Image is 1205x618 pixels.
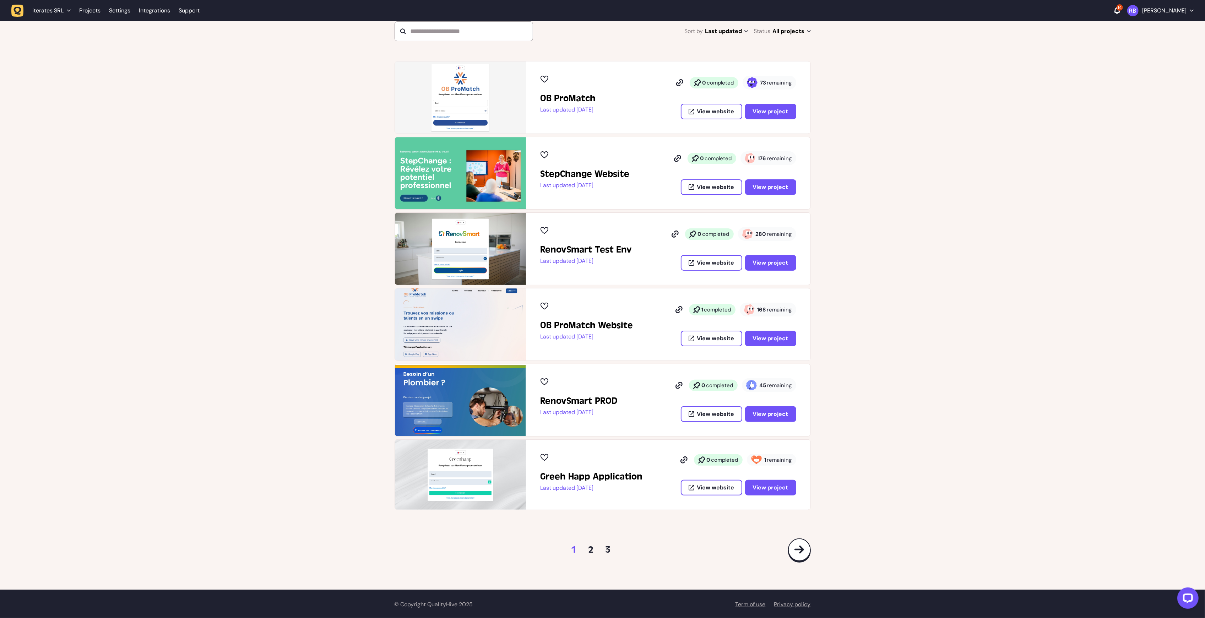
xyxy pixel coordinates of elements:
strong: 0 [702,79,706,86]
span: View project [753,335,788,342]
button: View website [681,480,742,495]
button: View website [681,104,742,119]
button: View website [681,179,742,195]
span: View website [697,336,734,341]
span: completed [711,456,738,463]
p: Last updated [DATE] [541,484,643,492]
span: View website [697,411,734,417]
button: iterates SRL [11,4,75,17]
p: Last updated [DATE] [541,182,630,189]
img: OB ProMatch [395,61,526,134]
h2: RenovSmart PROD [541,395,618,407]
span: View project [753,108,788,115]
a: 1 [571,544,577,555]
span: View website [697,260,734,266]
button: [PERSON_NAME] [1127,5,1194,16]
span: View project [753,484,788,491]
strong: 1 [765,456,766,463]
div: 14 [1117,4,1123,11]
span: completed [704,306,731,313]
img: OB ProMatch Website [395,288,526,360]
strong: 0 [698,231,702,238]
span: Sort by [685,26,703,36]
span: View website [697,184,734,190]
a: 2 [588,544,594,555]
a: Term of use [736,601,766,608]
strong: 45 [760,382,766,389]
img: RenovSmart Test Env [395,213,526,285]
strong: 0 [707,456,711,463]
h2: OB ProMatch [541,93,596,104]
a: Support [179,7,200,14]
img: Rodolphe Balay [1127,5,1139,16]
span: View project [753,183,788,191]
span: Status [754,26,771,36]
a: Integrations [139,4,170,17]
h2: Greeh Happ Application [541,471,643,482]
span: Last updated [705,26,748,36]
span: View website [697,109,734,114]
span: completed [707,79,734,86]
span: remaining [767,382,792,389]
span: © Copyright QualityHive 2025 [395,601,473,608]
button: View project [745,406,796,422]
img: StepChange Website [395,137,526,209]
span: remaining [767,231,792,238]
button: View project [745,480,796,495]
p: Last updated [DATE] [541,333,633,340]
a: 3 [605,544,611,555]
span: remaining [767,155,792,162]
img: Greeh Happ Application [395,440,526,510]
button: View project [745,179,796,195]
h2: OB ProMatch Website [541,320,633,331]
iframe: LiveChat chat widget [1172,585,1201,614]
strong: 73 [760,79,766,86]
span: View project [753,410,788,418]
strong: 176 [758,155,766,162]
img: RenovSmart PROD [395,364,526,436]
span: View website [697,485,734,490]
p: Last updated [DATE] [541,257,632,265]
span: All projects [773,26,811,36]
span: View project [753,259,788,266]
a: Privacy policy [774,601,811,608]
span: completed [705,155,732,162]
strong: 280 [756,231,766,238]
p: Last updated [DATE] [541,106,596,113]
p: [PERSON_NAME] [1142,7,1187,14]
strong: 0 [700,155,704,162]
span: remaining [767,456,792,463]
strong: 0 [702,382,706,389]
h2: RenovSmart Test Env [541,244,632,255]
span: remaining [767,306,792,313]
button: View website [681,406,742,422]
button: View project [745,331,796,346]
span: remaining [767,79,792,86]
span: completed [702,231,729,238]
a: Settings [109,4,130,17]
span: completed [706,382,733,389]
strong: 1 [702,306,704,313]
button: View project [745,255,796,271]
button: View website [681,255,742,271]
p: Last updated [DATE] [541,409,618,416]
button: View project [745,104,796,119]
h2: StepChange Website [541,168,630,180]
button: View website [681,331,742,346]
span: iterates SRL [32,7,64,14]
strong: 168 [758,306,766,313]
a: Projects [79,4,101,17]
